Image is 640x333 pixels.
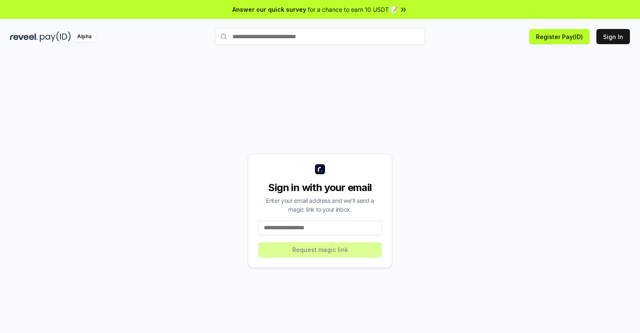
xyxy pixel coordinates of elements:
button: Sign In [596,29,630,44]
img: pay_id [40,31,71,42]
div: Alpha [73,31,96,42]
button: Register Pay(ID) [529,29,590,44]
div: Enter your email address and we’ll send a magic link to your inbox. [258,196,382,214]
img: logo_small [315,164,325,174]
img: reveel_dark [10,31,38,42]
span: Answer our quick survey [232,5,306,14]
span: for a chance to earn 10 USDT 📝 [308,5,398,14]
div: Sign in with your email [258,181,382,194]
